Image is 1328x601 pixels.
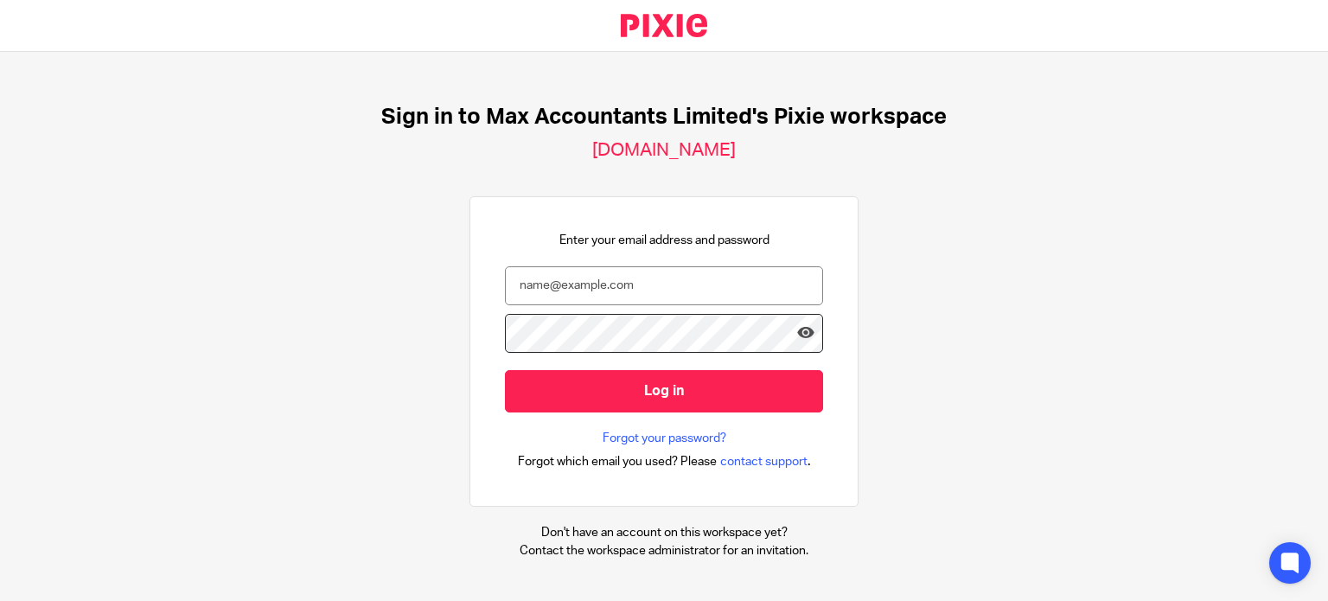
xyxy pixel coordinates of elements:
input: name@example.com [505,266,823,305]
p: Don't have an account on this workspace yet? [520,524,808,541]
h2: [DOMAIN_NAME] [592,139,736,162]
span: contact support [720,453,808,470]
p: Enter your email address and password [559,232,769,249]
span: Forgot which email you used? Please [518,453,717,470]
a: Forgot your password? [603,430,726,447]
h1: Sign in to Max Accountants Limited's Pixie workspace [381,104,947,131]
div: . [518,451,811,471]
p: Contact the workspace administrator for an invitation. [520,542,808,559]
input: Log in [505,370,823,412]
